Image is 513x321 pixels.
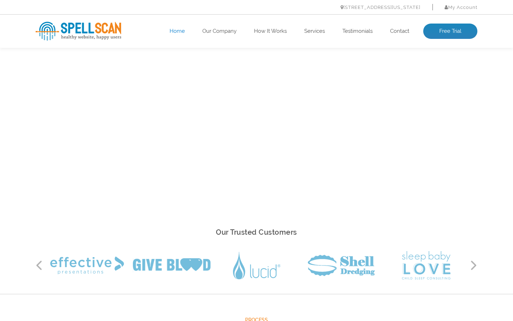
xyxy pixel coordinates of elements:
img: Effective [50,256,124,274]
button: Previous [36,260,43,271]
button: Next [470,260,477,271]
img: Sleep Baby Love [402,251,451,280]
img: Give Blood [133,258,211,272]
img: Shell Dredging [308,255,375,276]
h2: Our Trusted Customers [36,226,477,239]
img: Lucid [233,252,280,279]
